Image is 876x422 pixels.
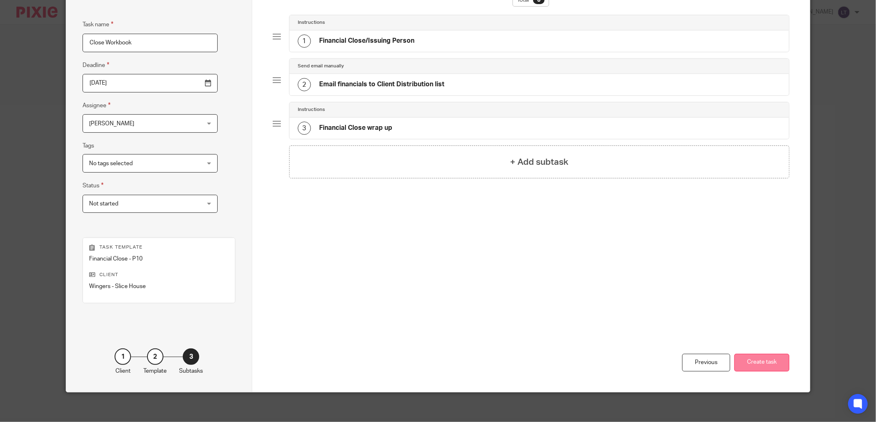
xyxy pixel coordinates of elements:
h4: Financial Close wrap up [319,124,392,132]
div: 1 [115,348,131,365]
span: Not started [89,201,118,207]
div: 3 [183,348,199,365]
h4: Send email manually [298,63,344,69]
h4: Instructions [298,106,325,113]
p: Client [89,272,229,278]
span: [PERSON_NAME] [89,121,134,127]
label: Tags [83,142,94,150]
button: Create task [734,354,789,371]
span: No tags selected [89,161,133,166]
h4: Email financials to Client Distribution list [319,80,444,89]
div: 2 [298,78,311,91]
p: Subtasks [179,367,203,375]
label: Status [83,181,103,190]
div: Previous [682,354,730,371]
h4: Instructions [298,19,325,26]
p: Wingers - Slice House [89,282,229,291]
h4: Financial Close/Issuing Person [319,37,414,45]
p: Template [143,367,167,375]
label: Deadline [83,60,109,70]
label: Assignee [83,101,110,110]
p: Financial Close - P10 [89,255,229,263]
h4: + Add subtask [510,156,568,168]
div: 1 [298,35,311,48]
label: Task name [83,20,113,29]
input: Use the arrow keys to pick a date [83,74,218,92]
p: Client [115,367,131,375]
div: 3 [298,122,311,135]
p: Task template [89,244,229,251]
input: Task name [83,34,218,52]
div: 2 [147,348,163,365]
